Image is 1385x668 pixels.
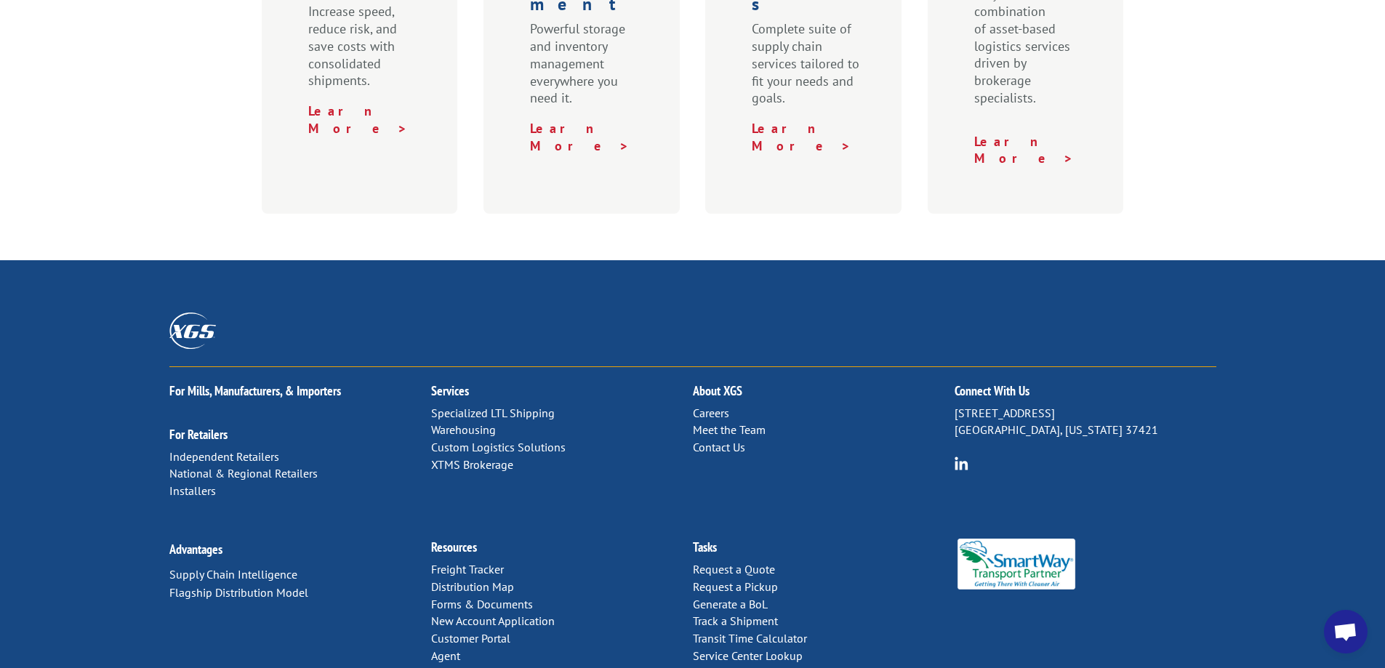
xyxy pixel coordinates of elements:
a: Request a Quote [693,562,775,576]
a: Independent Retailers [169,449,279,464]
p: [STREET_ADDRESS] [GEOGRAPHIC_DATA], [US_STATE] 37421 [955,405,1216,440]
a: Learn More > [974,133,1074,167]
a: Track a Shipment [693,613,778,628]
a: Customer Portal [431,631,510,645]
img: XGS_Logos_ALL_2024_All_White [169,313,216,348]
a: Flagship Distribution Model [169,585,308,600]
a: Request a Pickup [693,579,778,594]
a: Forms & Documents [431,597,533,611]
a: Contact Us [693,440,745,454]
a: New Account Application [431,613,555,628]
a: Freight Tracker [431,562,504,576]
a: Careers [693,406,729,420]
a: Learn More > [752,120,851,154]
a: For Retailers [169,426,228,443]
h2: Tasks [693,541,955,561]
a: Generate a BoL [693,597,768,611]
p: Complete suite of supply chain services tailored to fit your needs and goals. [752,20,861,120]
a: Transit Time Calculator [693,631,807,645]
h2: Connect With Us [955,385,1216,405]
a: Supply Chain Intelligence [169,567,297,582]
a: Advantages [169,541,222,558]
p: Powerful storage and inventory management everywhere you need it. [530,20,639,120]
a: Agent [431,648,460,663]
a: Custom Logistics Solutions [431,440,566,454]
img: Smartway_Logo [955,539,1079,589]
a: Service Center Lookup [693,648,803,663]
a: For Mills, Manufacturers, & Importers [169,382,341,399]
a: Specialized LTL Shipping [431,406,555,420]
a: Open chat [1324,610,1368,653]
p: Increase speed, reduce risk, and save costs with consolidated shipments. [308,3,417,102]
a: About XGS [693,382,742,399]
a: National & Regional Retailers [169,466,318,480]
img: group-6 [955,456,968,470]
a: Learn More > [530,120,630,154]
a: Resources [431,539,477,555]
a: XTMS Brokerage [431,457,513,472]
a: Distribution Map [431,579,514,594]
a: Installers [169,483,216,498]
a: Services [431,382,469,399]
a: Warehousing [431,422,496,437]
a: Meet the Team [693,422,766,437]
a: Learn More > [308,102,408,137]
